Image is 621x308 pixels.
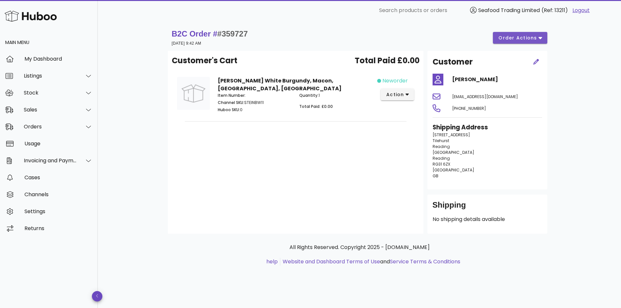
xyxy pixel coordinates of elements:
[24,208,93,214] div: Settings
[283,258,380,265] a: Website and Dashboard Terms of Use
[218,77,342,92] strong: [PERSON_NAME] White Burgundy, Macon, [GEOGRAPHIC_DATA], [GEOGRAPHIC_DATA]
[172,41,201,46] small: [DATE] 9:42 AM
[433,173,438,179] span: GB
[299,93,373,98] p: 1
[177,77,210,110] img: Product Image
[355,55,420,66] span: Total Paid £0.00
[24,73,77,79] div: Listings
[218,93,245,98] span: Item Number:
[433,123,542,132] h3: Shipping Address
[433,132,470,138] span: [STREET_ADDRESS]
[280,258,460,266] li: and
[24,174,93,181] div: Cases
[24,191,93,198] div: Channels
[173,243,546,251] p: All Rights Reserved. Copyright 2025 - [DOMAIN_NAME]
[572,7,590,14] a: Logout
[24,157,77,164] div: Invoicing and Payments
[390,258,460,265] a: Service Terms & Conditions
[299,93,318,98] span: Quantity:
[218,100,292,106] p: STEINBW11
[5,9,57,23] img: Huboo Logo
[433,150,474,155] span: [GEOGRAPHIC_DATA]
[24,124,77,130] div: Orders
[24,225,93,231] div: Returns
[218,100,244,105] span: Channel SKU:
[218,107,240,112] span: Huboo SKU:
[172,29,248,38] strong: B2C Order #
[493,32,547,44] button: order actions
[299,104,333,109] span: Total Paid: £0.00
[478,7,540,14] span: Seafood Trading Limited
[218,107,292,113] p: 0
[266,258,278,265] a: help
[24,107,77,113] div: Sales
[433,161,450,167] span: RG31 6ZX
[433,138,449,143] span: Tilehurst
[452,94,518,99] span: [EMAIL_ADDRESS][DOMAIN_NAME]
[382,77,408,85] span: neworder
[433,155,450,161] span: Reading
[217,29,248,38] span: #359727
[433,167,474,173] span: [GEOGRAPHIC_DATA]
[452,106,486,111] span: [PHONE_NUMBER]
[24,90,77,96] div: Stock
[452,76,542,83] h4: [PERSON_NAME]
[498,35,537,41] span: order actions
[24,140,93,147] div: Usage
[541,7,568,14] span: (Ref: 13211)
[381,89,414,100] button: action
[433,215,542,223] p: No shipping details available
[433,144,450,149] span: Reading
[433,56,473,68] h2: Customer
[172,55,237,66] span: Customer's Cart
[386,91,404,98] span: action
[24,56,93,62] div: My Dashboard
[433,200,542,215] div: Shipping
